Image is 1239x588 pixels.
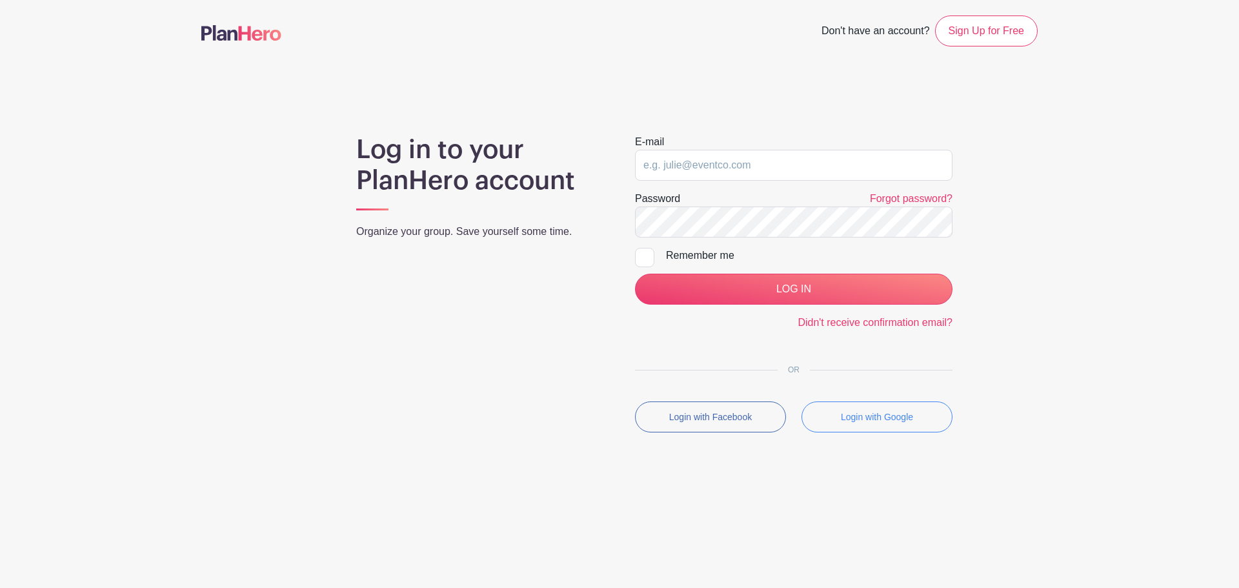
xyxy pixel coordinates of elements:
input: e.g. julie@eventco.com [635,150,952,181]
p: Organize your group. Save yourself some time. [356,224,604,239]
input: LOG IN [635,274,952,305]
label: E-mail [635,134,664,150]
span: Don't have an account? [821,18,930,46]
a: Didn't receive confirmation email? [798,317,952,328]
img: logo-507f7623f17ff9eddc593b1ce0a138ce2505c220e1c5a4e2b4648c50719b7d32.svg [201,25,281,41]
button: Login with Facebook [635,401,786,432]
div: Remember me [666,248,952,263]
span: OR [778,365,810,374]
a: Sign Up for Free [935,15,1038,46]
small: Login with Facebook [669,412,752,422]
button: Login with Google [801,401,952,432]
label: Password [635,191,680,207]
small: Login with Google [841,412,913,422]
h1: Log in to your PlanHero account [356,134,604,196]
a: Forgot password? [870,193,952,204]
